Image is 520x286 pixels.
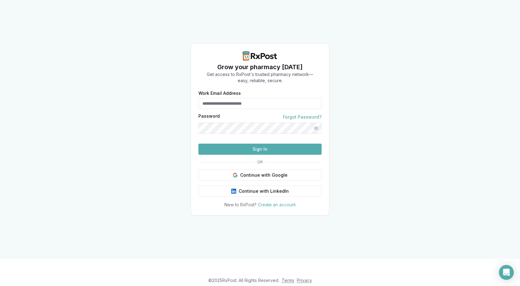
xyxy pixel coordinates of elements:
[198,114,220,120] label: Password
[198,186,322,197] button: Continue with LinkedIn
[240,51,280,61] img: RxPost Logo
[207,63,313,71] h1: Grow your pharmacy [DATE]
[198,91,322,95] label: Work Email Address
[297,278,312,283] a: Privacy
[198,170,322,181] button: Continue with Google
[310,123,322,134] button: Show password
[499,265,514,280] div: Open Intercom Messenger
[255,160,265,165] span: OR
[198,144,322,155] button: Sign In
[231,189,236,194] img: LinkedIn
[282,278,294,283] a: Terms
[258,202,296,207] a: Create an account
[283,114,322,120] a: Forgot Password?
[224,202,257,207] span: New to RxPost?
[233,173,238,178] img: Google
[207,71,313,84] p: Get access to RxPost's trusted pharmacy network— easy, reliable, secure.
